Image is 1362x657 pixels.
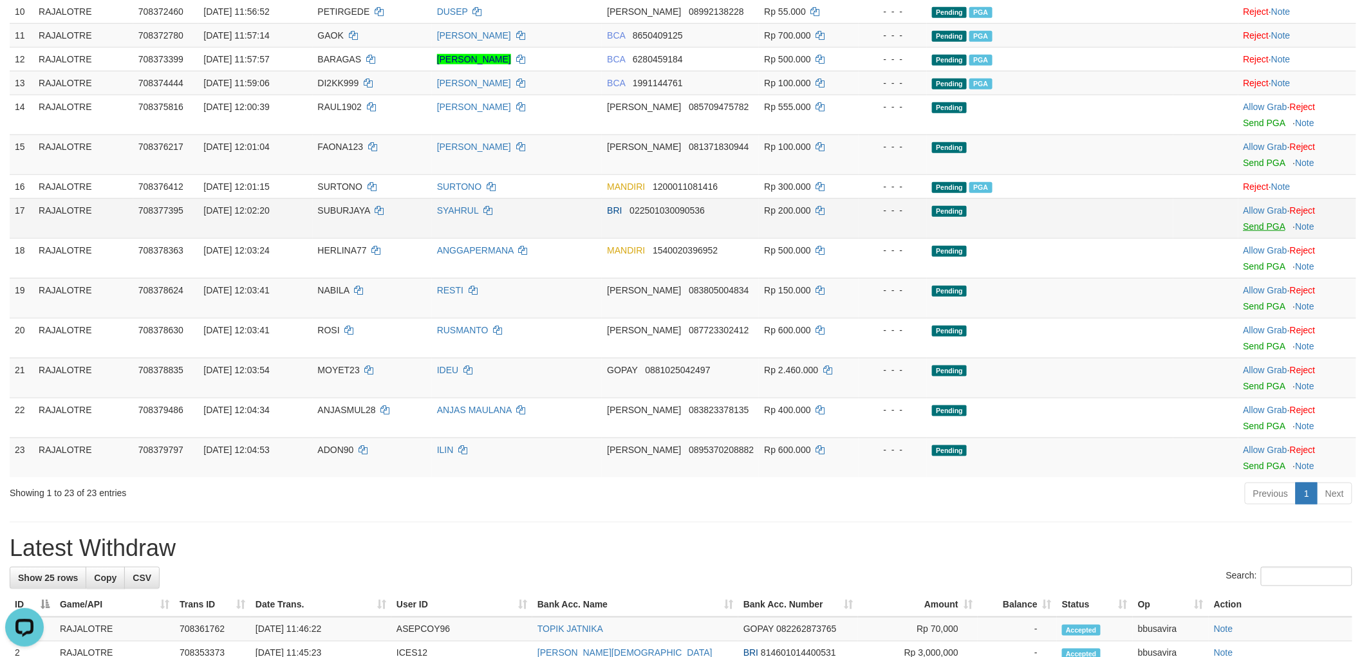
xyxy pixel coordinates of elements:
[203,78,269,88] span: [DATE] 11:59:06
[318,205,370,216] span: SUBURJAYA
[203,245,269,255] span: [DATE] 12:03:24
[318,6,370,17] span: PETIRGEDE
[1244,285,1290,295] span: ·
[932,326,967,337] span: Pending
[203,181,269,192] span: [DATE] 12:01:15
[318,245,367,255] span: HERLINA77
[864,100,922,113] div: - - -
[318,142,364,152] span: FAONA123
[138,102,183,112] span: 708375816
[1244,221,1285,232] a: Send PGA
[1290,102,1316,112] a: Reject
[607,102,681,112] span: [PERSON_NAME]
[250,617,391,642] td: [DATE] 11:46:22
[203,142,269,152] span: [DATE] 12:01:04
[1244,245,1290,255] span: ·
[138,365,183,375] span: 708378835
[537,624,603,634] a: TOPIK JATNIKA
[1238,71,1356,95] td: ·
[318,181,363,192] span: SURTONO
[437,365,458,375] a: IDEU
[607,405,681,415] span: [PERSON_NAME]
[1244,381,1285,391] a: Send PGA
[1271,181,1291,192] a: Note
[10,134,33,174] td: 15
[1244,445,1287,455] a: Allow Grab
[607,445,681,455] span: [PERSON_NAME]
[1062,625,1101,636] span: Accepted
[1290,245,1316,255] a: Reject
[1290,405,1316,415] a: Reject
[1296,461,1315,471] a: Note
[864,5,922,18] div: - - -
[633,78,683,88] span: Copy 1991144761 to clipboard
[1296,483,1318,504] a: 1
[10,174,33,198] td: 16
[437,142,511,152] a: [PERSON_NAME]
[633,54,683,64] span: Copy 6280459184 to clipboard
[689,325,749,335] span: Copy 087723302412 to clipboard
[969,31,992,42] span: PGA
[630,205,705,216] span: Copy 022501030090536 to clipboard
[764,325,810,335] span: Rp 600.000
[1244,325,1290,335] span: ·
[33,174,133,198] td: RAJALOTRE
[391,593,532,617] th: User ID: activate to sort column ascending
[33,238,133,278] td: RAJALOTRE
[1244,142,1287,152] a: Allow Grab
[55,593,174,617] th: Game/API: activate to sort column ascending
[133,573,151,583] span: CSV
[764,285,810,295] span: Rp 150.000
[1244,365,1290,375] span: ·
[10,535,1352,561] h1: Latest Withdraw
[1244,54,1269,64] a: Reject
[864,443,922,456] div: - - -
[203,365,269,375] span: [DATE] 12:03:54
[10,593,55,617] th: ID: activate to sort column descending
[203,205,269,216] span: [DATE] 12:02:20
[864,244,922,257] div: - - -
[1209,593,1352,617] th: Action
[1244,245,1287,255] a: Allow Grab
[689,6,744,17] span: Copy 08992138228 to clipboard
[1238,318,1356,358] td: ·
[743,624,774,634] span: GOPAY
[138,54,183,64] span: 708373399
[437,245,514,255] a: ANGGAPERMANA
[318,445,354,455] span: ADON90
[864,364,922,376] div: - - -
[203,405,269,415] span: [DATE] 12:04:34
[1244,405,1287,415] a: Allow Grab
[1238,47,1356,71] td: ·
[138,78,183,88] span: 708374444
[1244,30,1269,41] a: Reject
[764,245,810,255] span: Rp 500.000
[1244,78,1269,88] a: Reject
[978,617,1057,642] td: -
[10,481,558,499] div: Showing 1 to 23 of 23 entries
[318,325,340,335] span: ROSI
[932,206,967,217] span: Pending
[138,205,183,216] span: 708377395
[689,285,749,295] span: Copy 083805004834 to clipboard
[318,102,362,112] span: RAUL1902
[1238,198,1356,238] td: ·
[932,182,967,193] span: Pending
[1244,325,1287,335] a: Allow Grab
[532,593,738,617] th: Bank Acc. Name: activate to sort column ascending
[318,78,359,88] span: DI2KK999
[1238,238,1356,278] td: ·
[653,181,718,192] span: Copy 1200011081416 to clipboard
[1238,358,1356,398] td: ·
[932,142,967,153] span: Pending
[864,180,922,193] div: - - -
[646,365,711,375] span: Copy 0881025042497 to clipboard
[391,617,532,642] td: ASEPCOY96
[607,6,681,17] span: [PERSON_NAME]
[1238,398,1356,438] td: ·
[33,358,133,398] td: RAJALOTRE
[858,593,978,617] th: Amount: activate to sort column ascending
[1244,142,1290,152] span: ·
[203,6,269,17] span: [DATE] 11:56:52
[1296,118,1315,128] a: Note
